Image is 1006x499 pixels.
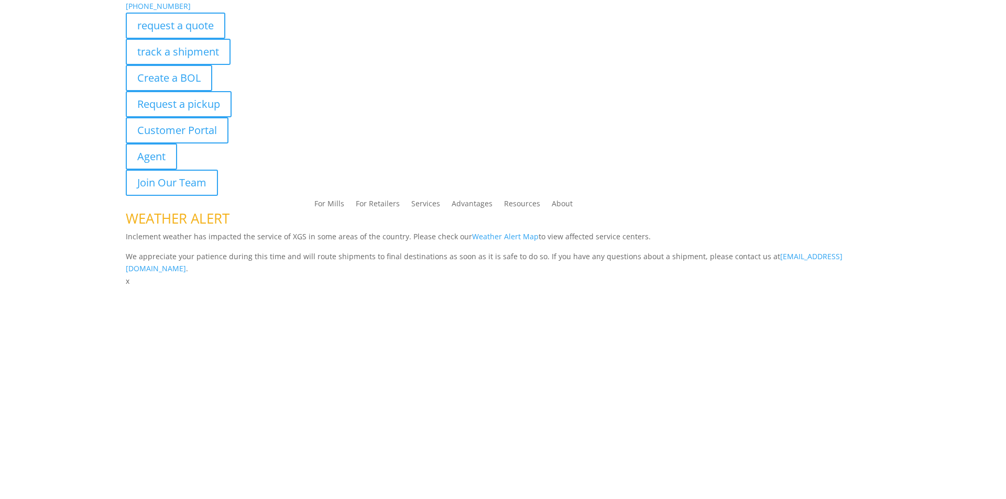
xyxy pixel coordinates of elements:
[126,170,218,196] a: Join Our Team
[126,39,231,65] a: track a shipment
[126,209,229,228] span: WEATHER ALERT
[126,65,212,91] a: Create a BOL
[452,200,493,212] a: Advantages
[126,275,880,287] p: x
[126,1,191,11] a: [PHONE_NUMBER]
[126,13,225,39] a: request a quote
[314,200,344,212] a: For Mills
[126,143,177,170] a: Agent
[126,117,228,143] a: Customer Portal
[126,308,880,321] p: Complete the form below and a member of our team will be in touch within 24 hours.
[504,200,540,212] a: Resources
[356,200,400,212] a: For Retailers
[126,287,880,308] h1: Contact Us
[552,200,573,212] a: About
[126,250,880,275] p: We appreciate your patience during this time and will route shipments to final destinations as so...
[472,231,539,241] a: Weather Alert Map
[126,91,232,117] a: Request a pickup
[126,230,880,250] p: Inclement weather has impacted the service of XGS in some areas of the country. Please check our ...
[411,200,440,212] a: Services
